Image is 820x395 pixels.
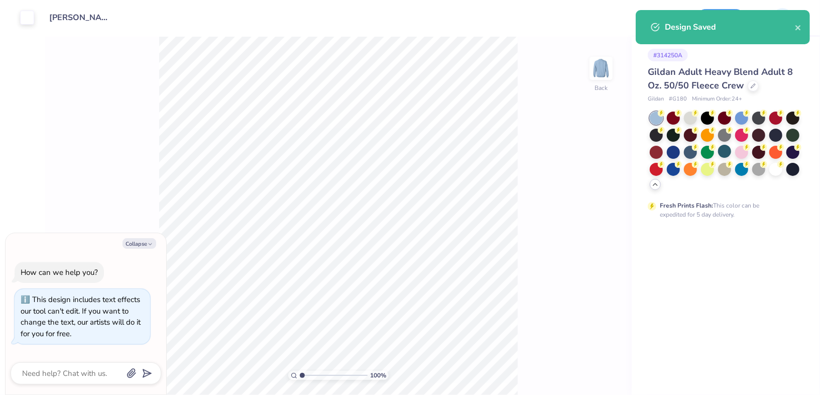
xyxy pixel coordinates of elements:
[123,238,156,249] button: Collapse
[21,294,141,339] div: This design includes text effects our tool can't edit. If you want to change the text, our artist...
[21,267,98,277] div: How can we help you?
[795,21,802,33] button: close
[665,21,795,33] div: Design Saved
[42,8,115,28] input: Untitled Design
[660,202,713,210] strong: Fresh Prints Flash:
[370,371,386,380] span: 100 %
[660,201,783,219] div: This color can be expedited for 5 day delivery.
